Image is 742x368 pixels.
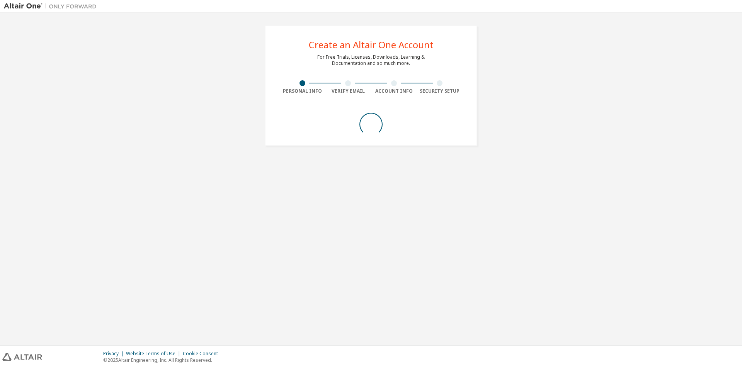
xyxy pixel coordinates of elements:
[126,351,183,357] div: Website Terms of Use
[2,353,42,361] img: altair_logo.svg
[325,88,371,94] div: Verify Email
[317,54,425,66] div: For Free Trials, Licenses, Downloads, Learning & Documentation and so much more.
[183,351,223,357] div: Cookie Consent
[371,88,417,94] div: Account Info
[309,40,434,49] div: Create an Altair One Account
[417,88,463,94] div: Security Setup
[4,2,100,10] img: Altair One
[103,351,126,357] div: Privacy
[103,357,223,363] p: © 2025 Altair Engineering, Inc. All Rights Reserved.
[279,88,325,94] div: Personal Info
